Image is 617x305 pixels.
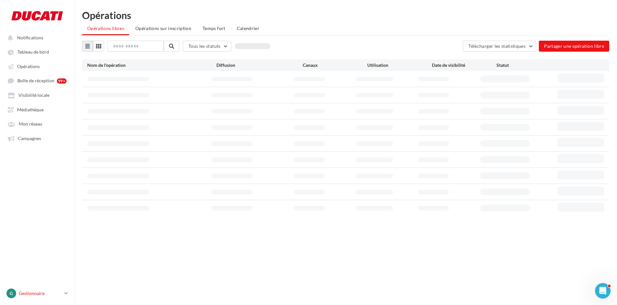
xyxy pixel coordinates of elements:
div: Utilisation [367,62,432,68]
span: Tableau de bord [17,49,49,55]
div: Date de visibilité [432,62,497,68]
div: Canaux [303,62,367,68]
a: Opérations [4,60,70,72]
div: 99+ [57,78,67,84]
button: Télécharger les statistiques [463,41,536,52]
a: Visibilité locale [4,89,70,101]
a: Médiathèque [4,104,70,115]
a: Mon réseau [4,118,70,129]
button: Notifications [4,32,68,43]
div: Diffusion [216,62,303,68]
span: G [10,290,13,297]
p: Gestionnaire [19,290,62,297]
span: Calendrier [237,25,260,31]
div: Nom de l'opération [87,62,216,68]
button: Tous les statuts [183,41,231,52]
a: Boîte de réception 99+ [4,75,70,86]
span: Boîte de réception [17,78,54,84]
span: Opérations sur inscription [135,25,191,31]
span: Campagnes [18,136,41,141]
span: Télécharger les statistiques [468,43,526,49]
a: Tableau de bord [4,46,70,57]
span: Médiathèque [17,107,44,112]
button: Partager une opération libre [539,41,609,52]
span: Notifications [17,35,43,40]
a: Campagnes [4,132,70,144]
div: Statut [497,62,561,68]
div: Opérations [82,10,609,20]
span: Temps fort [203,25,225,31]
span: Visibilité locale [18,93,49,98]
span: Tous les statuts [188,43,221,49]
span: Mon réseau [19,121,42,127]
span: Opérations [17,64,40,69]
a: G Gestionnaire [5,287,69,300]
iframe: Intercom live chat [595,283,611,299]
